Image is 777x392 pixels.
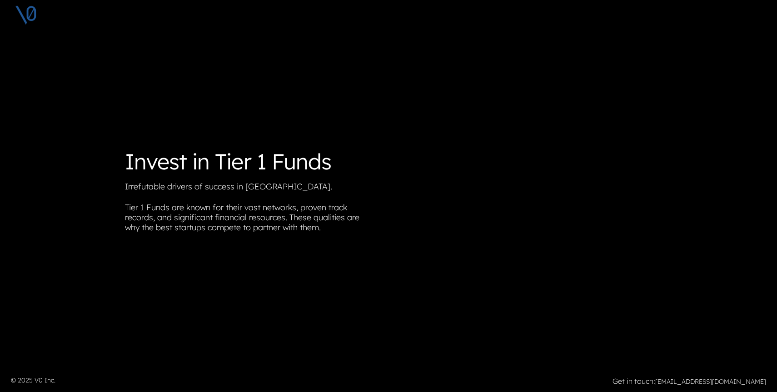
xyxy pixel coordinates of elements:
p: Irrefutable drivers of success in [GEOGRAPHIC_DATA]. [125,182,381,195]
h1: Invest in Tier 1 Funds [125,149,381,175]
p: © 2025 V0 Inc. [11,376,383,385]
p: Tier 1 Funds are known for their vast networks, proven track records, and significant financial r... [125,203,381,236]
img: V0 logo [15,4,37,26]
strong: Get in touch: [613,377,655,386]
a: [EMAIL_ADDRESS][DOMAIN_NAME] [655,377,766,386]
